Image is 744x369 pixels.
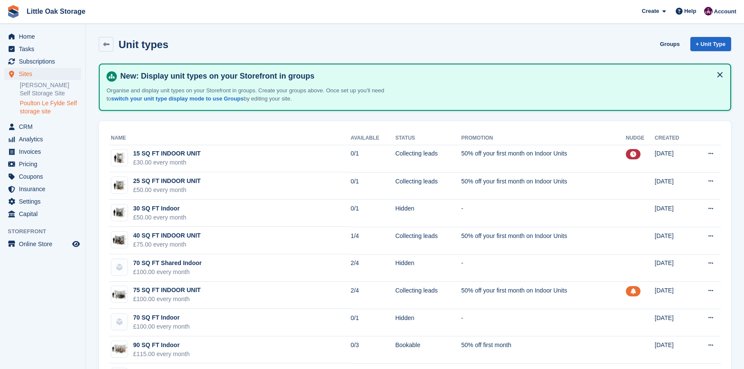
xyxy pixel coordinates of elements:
[4,146,81,158] a: menu
[133,286,201,295] div: 75 SQ FT INDOOR UNIT
[133,213,186,222] div: £50.00 every month
[395,336,461,364] td: Bookable
[4,30,81,43] a: menu
[19,171,70,183] span: Coupons
[395,227,461,254] td: Collecting leads
[111,152,128,164] img: 15-sqft-unit.jpg
[133,177,201,186] div: 25 SQ FT INDOOR UNIT
[655,227,693,254] td: [DATE]
[4,55,81,67] a: menu
[461,200,626,227] td: -
[4,158,81,170] a: menu
[19,30,70,43] span: Home
[395,131,461,145] th: Status
[714,7,736,16] span: Account
[461,227,626,254] td: 50% off your first month on Indoor Units
[461,282,626,309] td: 50% off your first month on Indoor Units
[133,268,201,277] div: £100.00 every month
[4,133,81,145] a: menu
[7,5,20,18] img: stora-icon-8386f47178a22dfd0bd8f6a31ec36ba5ce8667c1dd55bd0f319d3a0aa187defe.svg
[19,121,70,133] span: CRM
[351,145,395,172] td: 0/1
[461,309,626,336] td: -
[351,172,395,200] td: 0/1
[395,282,461,309] td: Collecting leads
[133,350,190,359] div: £115.00 every month
[4,121,81,133] a: menu
[655,172,693,200] td: [DATE]
[133,231,201,240] div: 40 SQ FT INDOOR UNIT
[19,183,70,195] span: Insurance
[656,37,683,51] a: Groups
[71,239,81,249] a: Preview store
[461,131,626,145] th: Promotion
[655,336,693,364] td: [DATE]
[111,179,128,192] img: 25-sqft-unit.jpg
[19,43,70,55] span: Tasks
[19,68,70,80] span: Sites
[351,336,395,364] td: 0/3
[461,172,626,200] td: 50% off your first month on Indoor Units
[461,145,626,172] td: 50% off your first month on Indoor Units
[395,172,461,200] td: Collecting leads
[111,95,244,102] a: switch your unit type display mode to use Groups
[690,37,731,51] a: + Unit Type
[19,238,70,250] span: Online Store
[19,146,70,158] span: Invoices
[655,131,693,145] th: Created
[19,158,70,170] span: Pricing
[4,183,81,195] a: menu
[642,7,659,15] span: Create
[111,206,128,219] img: 30-sqft-unit.jpg
[655,254,693,282] td: [DATE]
[655,145,693,172] td: [DATE]
[4,43,81,55] a: menu
[133,186,201,195] div: £50.00 every month
[111,288,128,301] img: 75-sqft-unit.jpg
[461,336,626,364] td: 50% off first month
[351,254,395,282] td: 2/4
[655,282,693,309] td: [DATE]
[133,259,201,268] div: 70 SQ FT Shared Indoor
[4,238,81,250] a: menu
[111,234,128,246] img: 40-sqft-unit.jpg
[351,227,395,254] td: 1/4
[4,171,81,183] a: menu
[626,131,655,145] th: Nudge
[395,200,461,227] td: Hidden
[19,55,70,67] span: Subscriptions
[351,200,395,227] td: 0/1
[111,314,128,330] img: blank-unit-type-icon-ffbac7b88ba66c5e286b0e438baccc4b9c83835d4c34f86887a83fc20ec27e7b.svg
[133,149,201,158] div: 15 SQ FT INDOOR UNIT
[111,259,128,275] img: blank-unit-type-icon-ffbac7b88ba66c5e286b0e438baccc4b9c83835d4c34f86887a83fc20ec27e7b.svg
[133,240,201,249] div: £75.00 every month
[351,282,395,309] td: 2/4
[4,68,81,80] a: menu
[4,195,81,207] a: menu
[20,81,81,98] a: [PERSON_NAME] Self Storage Site
[461,254,626,282] td: -
[133,313,190,322] div: 70 SQ FT Indoor
[395,309,461,336] td: Hidden
[107,86,407,103] p: Organise and display unit types on your Storefront in groups. Create your groups above. Once set ...
[351,131,395,145] th: Available
[109,131,351,145] th: Name
[133,341,190,350] div: 90 SQ FT Indoor
[111,343,128,355] img: 100-sqft-unit.jpg
[19,195,70,207] span: Settings
[20,99,81,116] a: Poulton Le Fylde Self storage site
[133,158,201,167] div: £30.00 every month
[133,322,190,331] div: £100.00 every month
[117,71,723,81] h4: New: Display unit types on your Storefront in groups
[119,39,168,50] h2: Unit types
[395,145,461,172] td: Collecting leads
[655,200,693,227] td: [DATE]
[8,227,85,236] span: Storefront
[395,254,461,282] td: Hidden
[19,208,70,220] span: Capital
[684,7,696,15] span: Help
[4,208,81,220] a: menu
[704,7,713,15] img: Morgen Aujla
[133,204,186,213] div: 30 SQ FT Indoor
[133,295,201,304] div: £100.00 every month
